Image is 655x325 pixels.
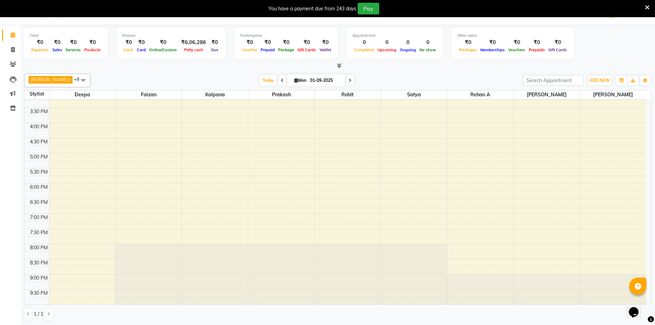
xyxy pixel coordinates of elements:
[240,47,259,52] span: Voucher
[457,47,479,52] span: Packages
[588,76,611,85] button: ADD NEW
[51,47,64,52] span: Sales
[116,90,182,99] span: Faizan
[479,39,506,46] div: ₹0
[240,39,259,46] div: ₹0
[260,75,277,86] span: Today
[547,47,569,52] span: Gift Cards
[259,47,276,52] span: Prepaid
[352,47,376,52] span: Completed
[398,39,418,46] div: 0
[29,169,49,176] div: 5:30 PM
[51,39,64,46] div: ₹0
[376,39,398,46] div: 0
[547,39,569,46] div: ₹0
[293,78,308,83] span: Mon
[276,39,296,46] div: ₹0
[308,75,342,86] input: 2025-09-01
[457,33,569,39] div: Other sales
[148,39,178,46] div: ₹0
[29,184,49,191] div: 6:00 PM
[381,90,447,99] span: Satya
[418,47,438,52] span: No show
[626,297,648,318] iframe: chat widget
[315,90,381,99] span: Rohit
[398,47,418,52] span: Ongoing
[74,76,85,82] span: +8
[418,39,438,46] div: 0
[135,47,148,52] span: Card
[122,39,135,46] div: ₹0
[589,78,610,83] span: ADD NEW
[64,39,83,46] div: ₹0
[182,47,205,52] span: Petty cash
[29,153,49,161] div: 5:00 PM
[24,90,49,98] div: Stylist
[29,123,49,130] div: 4:00 PM
[83,47,102,52] span: Products
[122,33,221,39] div: Finance
[447,90,513,99] span: Rehan A
[269,5,356,12] div: You have a payment due from 243 days
[29,199,49,206] div: 6:30 PM
[29,138,49,145] div: 4:30 PM
[30,33,102,39] div: Total
[122,47,135,52] span: Cash
[135,39,148,46] div: ₹0
[178,39,209,46] div: ₹6,06,286
[296,39,318,46] div: ₹0
[30,39,51,46] div: ₹0
[29,274,49,282] div: 9:00 PM
[514,90,580,99] span: [PERSON_NAME]
[318,39,333,46] div: ₹0
[29,244,49,251] div: 8:00 PM
[50,90,116,99] span: Deepa
[148,47,178,52] span: Online/Custom
[29,259,49,267] div: 8:30 PM
[64,47,83,52] span: Services
[527,47,547,52] span: Prepaids
[352,39,376,46] div: 0
[31,77,67,82] span: [PERSON_NAME]
[259,39,276,46] div: ₹0
[67,77,70,82] a: x
[29,290,49,297] div: 9:30 PM
[376,47,398,52] span: Upcoming
[506,47,527,52] span: Vouchers
[30,47,51,52] span: Expenses
[29,229,49,236] div: 7:30 PM
[506,39,527,46] div: ₹0
[527,39,547,46] div: ₹0
[457,39,479,46] div: ₹0
[580,90,646,99] span: [PERSON_NAME]
[248,90,314,99] span: Prakash
[276,47,296,52] span: Package
[209,47,220,52] span: Due
[240,33,333,39] div: Redemption
[209,39,221,46] div: ₹0
[34,311,43,318] span: 1 / 1
[523,75,583,86] input: Search Appointment
[352,33,438,39] div: Appointment
[358,3,379,14] button: Pay
[479,47,506,52] span: Memberships
[29,214,49,221] div: 7:00 PM
[182,90,248,99] span: Kalpana
[29,108,49,115] div: 3:30 PM
[318,47,333,52] span: Wallet
[83,39,102,46] div: ₹0
[296,47,318,52] span: Gift Cards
